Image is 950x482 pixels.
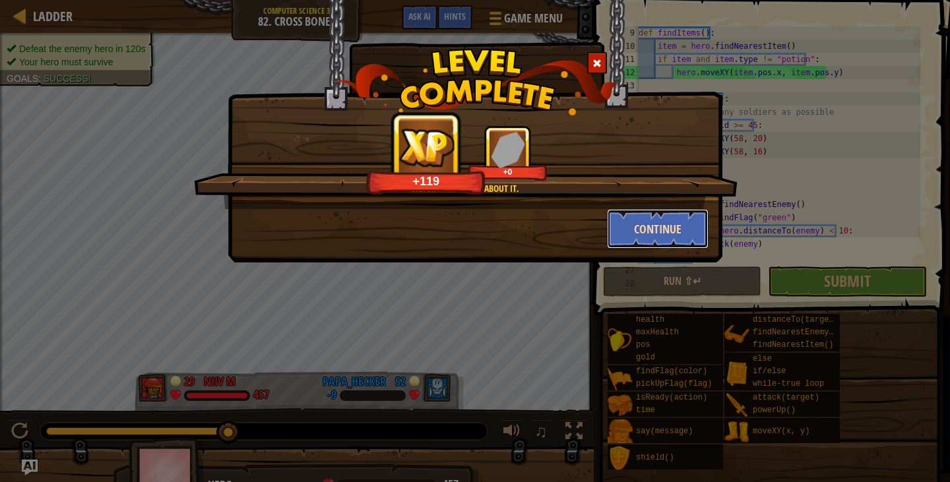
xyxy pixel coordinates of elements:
img: level_complete.png [334,49,617,115]
div: +119 [370,173,482,189]
div: Victory. No bones about it. [257,182,673,195]
img: reward_icon_xp.png [397,127,456,167]
button: Continue [607,209,709,249]
div: +0 [470,167,545,177]
img: reward_icon_gems.png [491,131,525,167]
